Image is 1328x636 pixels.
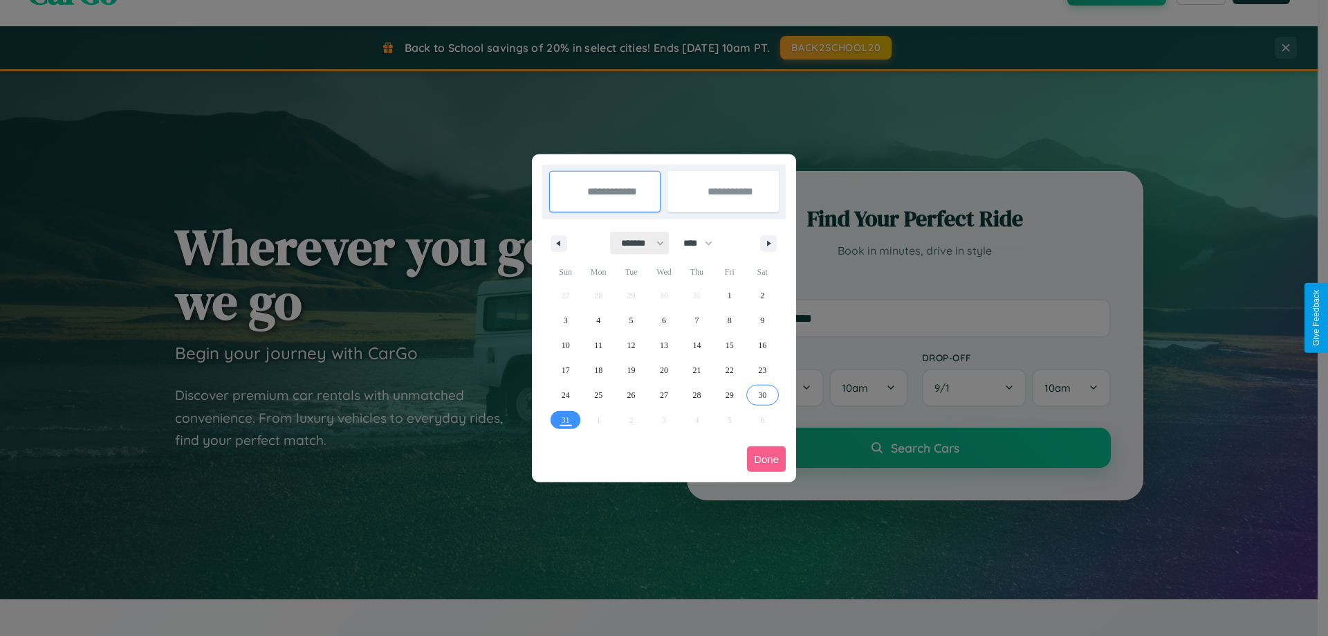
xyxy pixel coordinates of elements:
[549,383,582,408] button: 24
[615,261,647,283] span: Tue
[728,308,732,333] span: 8
[594,333,602,358] span: 11
[746,283,779,308] button: 2
[758,358,766,383] span: 23
[615,308,647,333] button: 5
[681,261,713,283] span: Thu
[615,383,647,408] button: 26
[660,358,668,383] span: 20
[582,333,614,358] button: 11
[728,283,732,308] span: 1
[681,308,713,333] button: 7
[746,358,779,383] button: 23
[596,308,600,333] span: 4
[692,383,701,408] span: 28
[660,333,668,358] span: 13
[681,383,713,408] button: 28
[692,333,701,358] span: 14
[758,333,766,358] span: 16
[681,333,713,358] button: 14
[760,308,764,333] span: 9
[726,358,734,383] span: 22
[594,383,602,408] span: 25
[713,261,746,283] span: Fri
[564,308,568,333] span: 3
[726,383,734,408] span: 29
[582,358,614,383] button: 18
[747,446,786,472] button: Done
[549,261,582,283] span: Sun
[713,333,746,358] button: 15
[713,383,746,408] button: 29
[746,261,779,283] span: Sat
[694,308,699,333] span: 7
[562,358,570,383] span: 17
[615,358,647,383] button: 19
[662,308,666,333] span: 6
[629,308,634,333] span: 5
[627,333,636,358] span: 12
[647,333,680,358] button: 13
[562,408,570,433] span: 31
[627,358,636,383] span: 19
[562,333,570,358] span: 10
[594,358,602,383] span: 18
[692,358,701,383] span: 21
[549,358,582,383] button: 17
[582,261,614,283] span: Mon
[627,383,636,408] span: 26
[746,308,779,333] button: 9
[562,383,570,408] span: 24
[726,333,734,358] span: 15
[582,308,614,333] button: 4
[758,383,766,408] span: 30
[647,261,680,283] span: Wed
[549,408,582,433] button: 31
[713,358,746,383] button: 22
[746,333,779,358] button: 16
[746,383,779,408] button: 30
[681,358,713,383] button: 21
[582,383,614,408] button: 25
[660,383,668,408] span: 27
[647,308,680,333] button: 6
[1311,290,1321,346] div: Give Feedback
[713,308,746,333] button: 8
[549,333,582,358] button: 10
[549,308,582,333] button: 3
[647,358,680,383] button: 20
[615,333,647,358] button: 12
[713,283,746,308] button: 1
[760,283,764,308] span: 2
[647,383,680,408] button: 27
